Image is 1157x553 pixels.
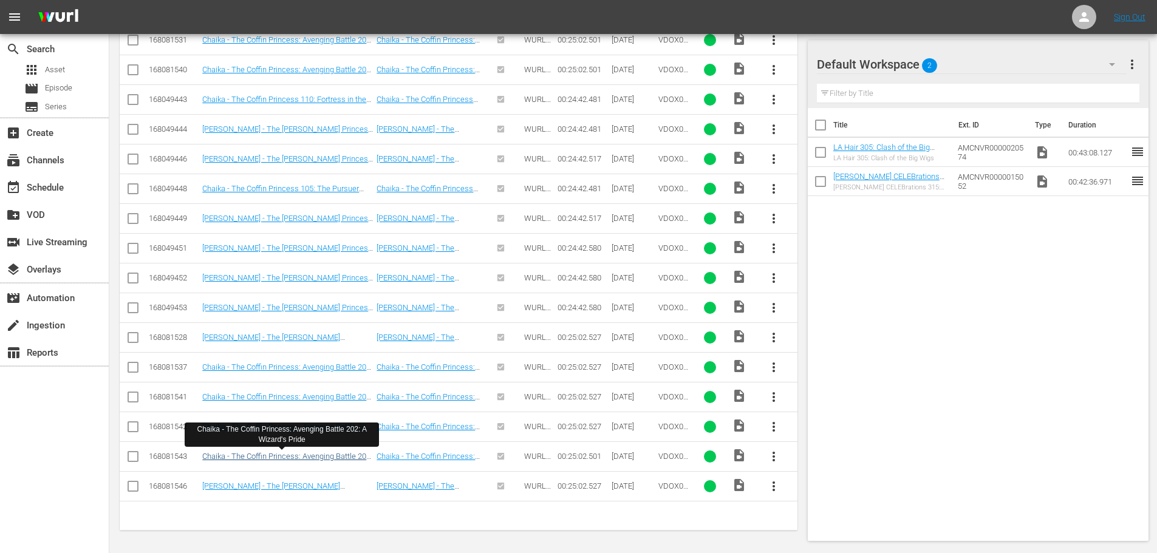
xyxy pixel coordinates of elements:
span: Series [45,101,67,113]
span: WURL Feed [524,154,551,172]
span: Search [6,42,21,56]
div: 168049446 [149,154,199,163]
span: Video [732,388,746,403]
span: VDOX0000000000028199 [658,273,688,300]
span: Automation [6,291,21,305]
div: 168081528 [149,333,199,342]
div: 00:24:42.580 [558,243,607,253]
span: Channels [6,153,21,168]
button: more_vert [759,115,788,144]
a: [PERSON_NAME] - The [PERSON_NAME] Princess: Avenging Battle 201: The Princess Who Gathers the Rem... [377,481,469,527]
th: Type [1028,108,1061,142]
span: more_vert [766,182,781,196]
span: more_vert [766,330,781,345]
a: [PERSON_NAME] - The [PERSON_NAME] Princess 109: The Value of Memories [377,124,483,152]
span: more_vert [766,241,781,256]
span: WURL Feed [524,452,551,470]
span: VDOX0000000000025736 [658,362,688,390]
a: [PERSON_NAME] - The [PERSON_NAME] Princess 107: The Valley of No Return [377,154,483,182]
button: more_vert [759,55,788,84]
span: VDOX0000000000025740 [658,422,688,449]
span: VDOX0000000000025742 [658,452,688,479]
button: more_vert [759,234,788,263]
span: VOD [6,208,21,222]
span: Live Streaming [6,235,21,249]
a: [PERSON_NAME] - The [PERSON_NAME] Princess 104: The Dragoon's Wish [202,214,373,232]
a: Chaika - The Coffin Princess: Avenging Battle 205: The Emperor's Inheritance [377,65,480,92]
span: VDOX0000000000025741 [658,392,688,419]
span: WURL Feed [524,124,551,143]
span: more_vert [766,271,781,285]
span: more_vert [766,211,781,226]
span: WURL Feed [524,392,551,410]
div: 00:24:42.481 [558,95,607,104]
div: 168049443 [149,95,199,104]
td: AMCNVR0000015052 [953,167,1031,196]
span: more_vert [766,300,781,315]
a: [PERSON_NAME] - The [PERSON_NAME] Princess 101: The Girl Who Bears the Coffin [377,273,483,300]
div: 168049449 [149,214,199,223]
td: AMCNVR0000020574 [953,138,1031,167]
span: Video [1035,174,1049,189]
button: more_vert [759,204,788,233]
span: more_vert [766,122,781,137]
div: [DATE] [612,333,655,342]
div: 00:25:02.527 [558,481,607,490]
span: Episode [45,82,72,94]
div: 00:25:02.527 [558,392,607,401]
div: 00:25:02.501 [558,65,607,74]
a: LA Hair 305: Clash of the Big Wigs [833,143,935,161]
div: [DATE] [612,243,655,253]
span: WURL Feed [524,95,551,113]
a: Chaika - The Coffin Princess: Avenging Battle 209: The Throne That Invites War [377,35,480,63]
span: Video [732,299,746,314]
div: [DATE] [612,95,655,104]
div: [DATE] [612,362,655,371]
span: VDOX0000000000025747 [658,124,688,152]
span: Create [6,126,21,140]
div: 00:25:02.527 [558,362,607,371]
button: more_vert [759,323,788,352]
span: more_vert [766,390,781,404]
span: VDOX0000000000025749 [658,154,688,182]
span: Asset [24,63,39,77]
span: VDOX0000000000025754 [658,243,688,271]
span: 2 [922,53,937,78]
a: Chaika - The Coffin Princess: Avenging Battle 202: A Wizard's Pride [377,452,483,479]
div: [DATE] [612,392,655,401]
td: 00:42:36.971 [1063,167,1130,196]
span: Video [732,270,746,284]
span: Video [732,210,746,225]
span: Video [732,180,746,195]
div: 168081540 [149,65,199,74]
div: 00:24:42.481 [558,184,607,193]
th: Duration [1061,108,1134,142]
span: WURL Feed [524,481,551,500]
div: 168081542 [149,422,199,431]
div: [DATE] [612,35,655,44]
span: Video [1035,145,1049,160]
div: 168049451 [149,243,199,253]
div: 00:24:42.580 [558,303,607,312]
span: Video [732,448,746,463]
span: Reports [6,345,21,360]
a: Chaika - The Coffin Princess: Avenging Battle 203: The Harbor of Phantom Dreams Recollected [377,392,486,429]
span: Video [732,359,746,373]
div: 168081546 [149,481,199,490]
span: reorder [1130,174,1145,188]
div: 00:24:42.517 [558,214,607,223]
span: more_vert [766,419,781,434]
span: WURL Feed [524,422,551,440]
span: more_vert [766,360,781,375]
span: Video [732,32,746,46]
div: 00:24:42.481 [558,124,607,134]
button: more_vert [759,174,788,203]
div: [DATE] [612,184,655,193]
a: Chaika - The Coffin Princess: Avenging Battle 208: The Bells of Contention [202,362,372,381]
span: Overlays [6,262,21,277]
a: Chaika - The Coffin Princess: Avenging Battle 209: The Throne That Invites War [202,35,372,53]
a: [PERSON_NAME] - The [PERSON_NAME] Princess 104: The Dragoon's Wish [377,214,483,241]
span: WURL Feed [524,214,551,232]
button: more_vert [759,293,788,322]
div: 00:25:02.527 [558,333,607,342]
